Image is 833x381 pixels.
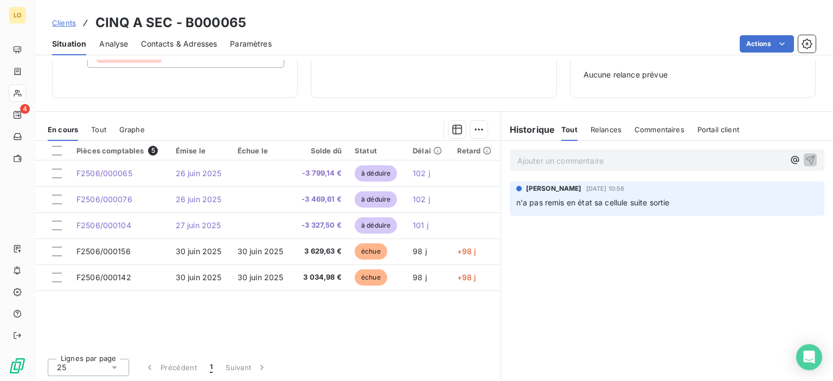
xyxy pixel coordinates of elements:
[176,146,225,155] div: Émise le
[203,356,219,379] button: 1
[501,123,555,136] h6: Historique
[355,217,397,234] span: à déduire
[299,246,342,257] span: 3 629,63 €
[52,17,76,28] a: Clients
[91,125,106,134] span: Tout
[141,38,217,49] span: Contacts & Adresses
[138,356,203,379] button: Précédent
[76,247,131,256] span: F2506/000156
[299,194,342,205] span: -3 469,61 €
[9,7,26,24] div: LO
[355,165,397,182] span: à déduire
[48,125,78,134] span: En cours
[176,273,222,282] span: 30 juin 2025
[176,169,222,178] span: 26 juin 2025
[796,344,822,370] div: Open Intercom Messenger
[148,146,158,156] span: 5
[355,269,387,286] span: échue
[176,247,222,256] span: 30 juin 2025
[355,191,397,208] span: à déduire
[230,38,272,49] span: Paramètres
[740,35,794,53] button: Actions
[635,125,684,134] span: Commentaires
[9,357,26,374] img: Logo LeanPay
[76,221,131,230] span: F2506/000104
[457,273,476,282] span: +98 j
[76,195,132,204] span: F2506/000076
[99,38,128,49] span: Analyse
[561,125,578,134] span: Tout
[413,221,428,230] span: 101 j
[355,146,400,155] div: Statut
[57,362,66,373] span: 25
[413,195,430,204] span: 102 j
[413,247,427,256] span: 98 j
[95,13,246,33] h3: CINQ A SEC - B000065
[413,169,430,178] span: 102 j
[697,125,739,134] span: Portail client
[20,104,30,114] span: 4
[238,146,286,155] div: Échue le
[76,273,131,282] span: F2506/000142
[76,169,132,178] span: F2506/000065
[299,272,342,283] span: 3 034,98 €
[299,146,342,155] div: Solde dû
[238,247,284,256] span: 30 juin 2025
[516,198,670,207] span: n'a pas remis en état sa cellule suite sortie
[413,146,444,155] div: Délai
[210,362,213,373] span: 1
[457,247,476,256] span: +98 j
[591,125,621,134] span: Relances
[299,168,342,179] span: -3 799,14 €
[52,18,76,27] span: Clients
[299,220,342,231] span: -3 327,50 €
[119,125,145,134] span: Graphe
[584,69,802,80] span: Aucune relance prévue
[219,356,274,379] button: Suivant
[176,195,222,204] span: 26 juin 2025
[355,243,387,260] span: échue
[413,273,427,282] span: 98 j
[586,185,625,192] span: [DATE] 10:56
[176,221,221,230] span: 27 juin 2025
[526,184,582,193] span: [PERSON_NAME]
[238,273,284,282] span: 30 juin 2025
[52,38,86,49] span: Situation
[457,146,494,155] div: Retard
[76,146,163,156] div: Pièces comptables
